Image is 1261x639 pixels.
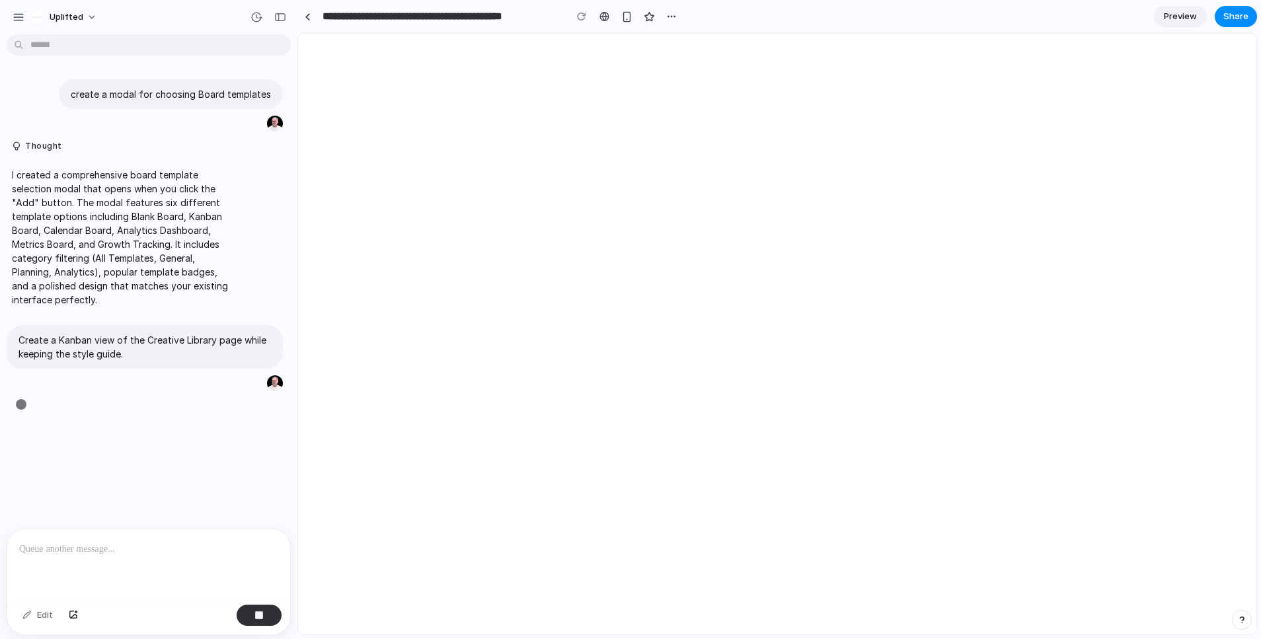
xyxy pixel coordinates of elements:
button: Share [1215,6,1257,27]
p: I created a comprehensive board template selection modal that opens when you click the "Add" butt... [12,168,233,307]
a: Preview [1154,6,1207,27]
p: create a modal for choosing Board templates [71,87,271,101]
span: Preview [1164,10,1197,23]
span: Uplifted [50,11,83,24]
p: Create a Kanban view of the Creative Library page while keeping the style guide. [19,333,271,361]
span: Share [1223,10,1248,23]
button: Uplifted [26,7,104,28]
